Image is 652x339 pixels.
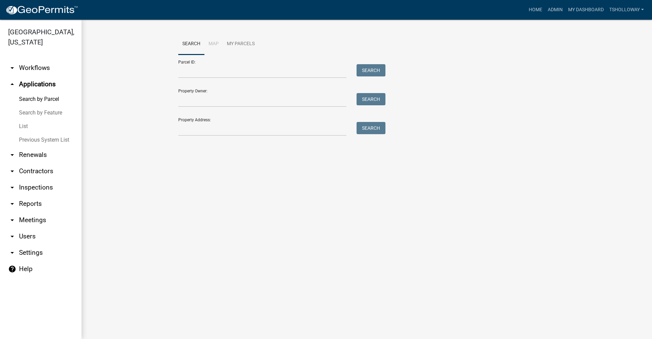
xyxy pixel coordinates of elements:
i: help [8,265,16,273]
i: arrow_drop_down [8,216,16,224]
a: My Parcels [223,33,259,55]
a: tsholloway [606,3,647,16]
i: arrow_drop_up [8,80,16,88]
button: Search [357,122,385,134]
a: My Dashboard [565,3,606,16]
i: arrow_drop_down [8,200,16,208]
button: Search [357,64,385,76]
a: Search [178,33,204,55]
button: Search [357,93,385,105]
i: arrow_drop_down [8,64,16,72]
i: arrow_drop_down [8,232,16,240]
a: Admin [545,3,565,16]
i: arrow_drop_down [8,249,16,257]
i: arrow_drop_down [8,183,16,192]
i: arrow_drop_down [8,151,16,159]
i: arrow_drop_down [8,167,16,175]
a: Home [526,3,545,16]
